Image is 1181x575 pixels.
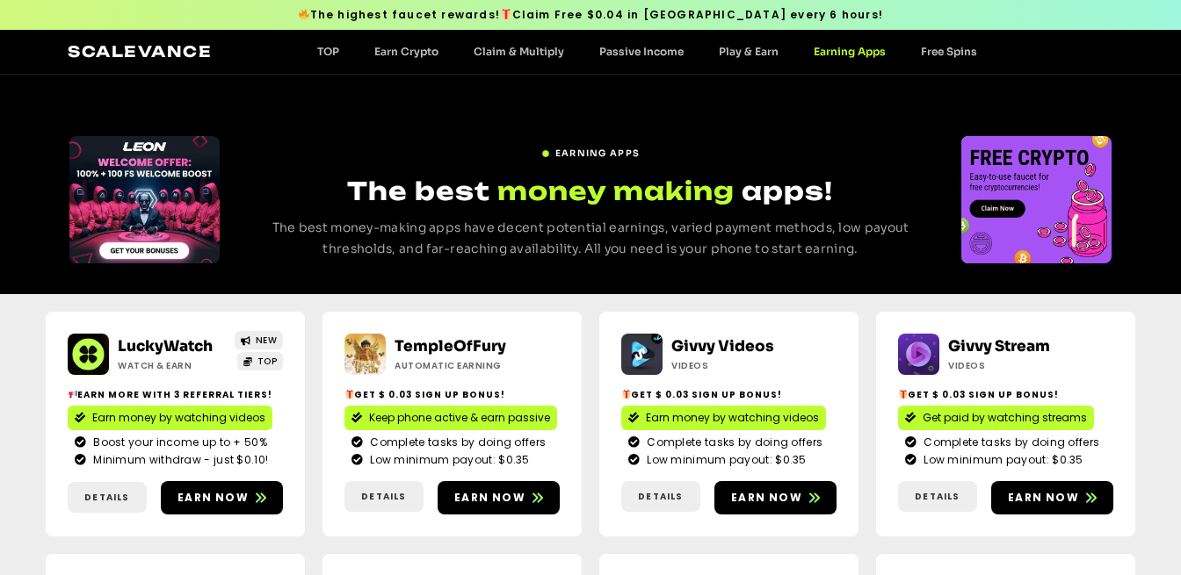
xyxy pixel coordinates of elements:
span: The highest faucet rewards! Claim Free $0.04 in [GEOGRAPHIC_DATA] every 6 hours! [298,7,883,23]
div: Slides [69,136,220,263]
span: TOP [257,355,278,368]
a: Details [898,481,977,512]
span: Low minimum payout: $0.35 [642,452,807,468]
a: Scalevance [68,42,212,61]
img: 🎁 [501,9,511,19]
a: Earn Crypto [357,45,456,58]
span: Earn now [731,490,802,506]
a: LuckyWatch [118,337,213,356]
span: EARNING APPS [555,147,641,160]
span: money making [497,174,735,208]
span: Earn now [178,490,249,506]
span: Earn money by watching videos [92,410,265,426]
div: 1 / 3 [961,136,1112,263]
a: Play & Earn [701,45,796,58]
h2: Earn more with 3 referral Tiers! [68,388,283,401]
span: apps! [742,176,833,206]
span: Minimum withdraw - just $0.10! [89,452,268,468]
span: Details [84,491,129,504]
nav: Menu [300,45,995,58]
a: Details [344,481,424,512]
a: Givvy Stream [948,337,1050,356]
a: Free Spins [903,45,995,58]
a: NEW [235,331,283,349]
a: Givvy Videos [671,337,774,356]
span: Details [361,490,406,503]
span: Details [638,490,683,503]
a: TOP [237,352,283,370]
img: 📢 [69,390,77,399]
img: 🎁 [622,390,631,399]
span: Details [915,490,960,503]
img: 🎁 [345,390,354,399]
span: NEW [256,334,278,347]
h2: Automatic earning [395,359,504,372]
a: Earn now [991,481,1113,514]
span: The best [347,176,490,206]
span: Low minimum payout: $0.35 [919,452,1083,468]
span: Boost your income up to + 50% [89,435,267,450]
a: Get paid by watching streams [898,406,1094,430]
span: Earn now [454,490,525,506]
a: Earn now [438,481,560,514]
p: The best money-making apps have decent potential earnings, varied payment methods, low payout thr... [253,218,929,260]
div: Slides [961,136,1112,263]
span: Complete tasks by doing offers [366,435,546,450]
span: Low minimum payout: $0.35 [366,452,530,468]
a: Keep phone active & earn passive [344,406,557,430]
a: Earn now [161,481,283,514]
a: Earning Apps [796,45,903,58]
span: Get paid by watching streams [923,410,1087,426]
a: Details [68,482,147,513]
h2: Get $ 0.03 sign up bonus! [621,388,837,401]
img: 🔥 [299,9,309,19]
a: Passive Income [582,45,701,58]
span: Earn money by watching videos [646,410,819,426]
a: EARNING APPS [541,140,641,160]
span: Earn now [1008,490,1079,506]
a: Claim & Multiply [456,45,582,58]
span: Complete tasks by doing offers [642,435,822,450]
a: Details [621,481,700,512]
a: Earn now [714,481,837,514]
img: 🎁 [899,390,908,399]
span: Complete tasks by doing offers [919,435,1099,450]
a: TOP [300,45,357,58]
a: Earn money by watching videos [621,406,826,430]
a: TempleOfFury [395,337,506,356]
h2: Videos [948,359,1058,372]
h2: Watch & Earn [118,359,228,372]
span: Keep phone active & earn passive [369,410,550,426]
a: Earn money by watching videos [68,406,272,430]
h2: Get $ 0.03 sign up bonus! [898,388,1113,401]
h2: Get $ 0.03 sign up bonus! [344,388,560,401]
h2: Videos [671,359,781,372]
